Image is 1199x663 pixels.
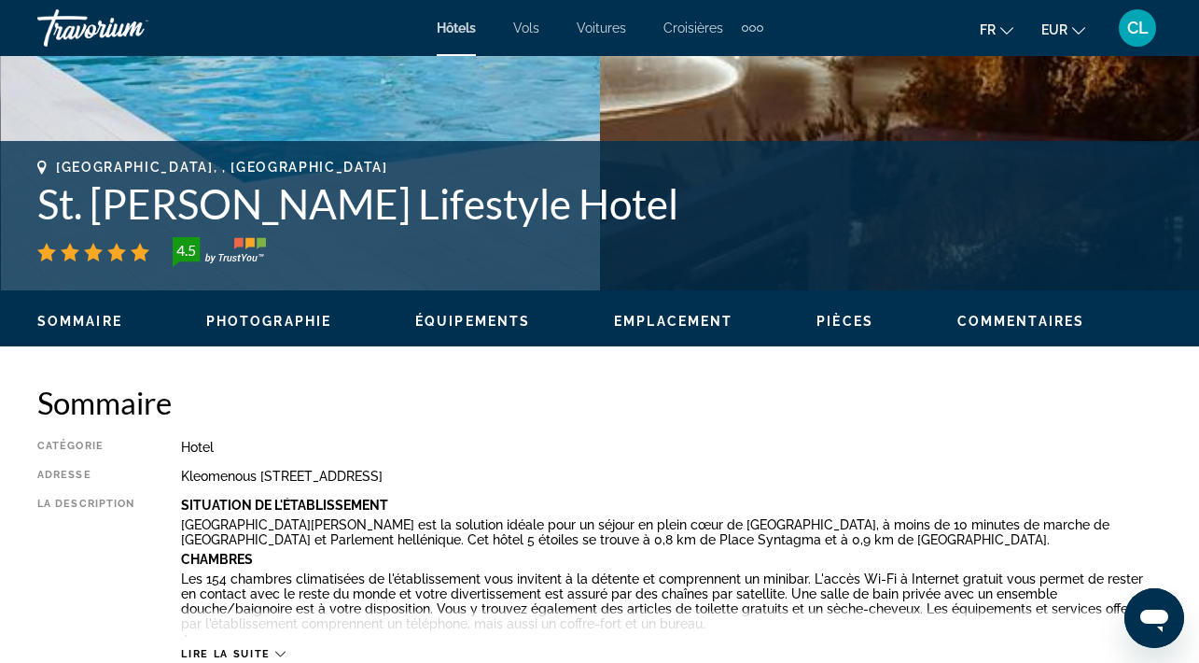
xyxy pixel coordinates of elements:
[980,16,1013,43] button: Change language
[614,314,732,329] span: Emplacement
[957,313,1084,330] button: Commentaires
[816,314,873,329] span: Pièces
[181,469,1162,484] div: Kleomenous [STREET_ADDRESS]
[37,469,134,484] div: Adresse
[181,552,253,567] b: Chambres
[181,571,1162,631] p: Les 154 chambres climatisées de l'établissement vous invitent à la détente et comprennent un mini...
[206,313,331,330] button: Photographie
[816,313,873,330] button: Pièces
[980,22,996,37] span: fr
[663,21,723,35] a: Croisières
[37,179,1162,228] h1: St. [PERSON_NAME] Lifestyle Hotel
[415,314,530,329] span: Équipements
[206,314,331,329] span: Photographie
[181,498,388,513] b: Situation De L'établissement
[742,13,763,43] button: Extra navigation items
[614,313,732,330] button: Emplacement
[415,313,530,330] button: Équipements
[37,440,134,455] div: Catégorie
[181,648,270,660] span: Lire la suite
[513,21,539,35] a: Vols
[37,314,122,329] span: Sommaire
[1041,16,1085,43] button: Change currency
[437,21,476,35] a: Hôtels
[181,647,285,661] button: Lire la suite
[56,160,388,175] span: [GEOGRAPHIC_DATA], , [GEOGRAPHIC_DATA]
[181,440,1162,455] div: Hotel
[173,237,266,267] img: trustyou-badge-hor.svg
[1127,19,1149,37] span: CL
[1113,8,1162,48] button: User Menu
[1124,588,1184,648] iframe: Bouton de lancement de la fenêtre de messagerie
[37,498,134,638] div: La description
[181,517,1162,547] p: [GEOGRAPHIC_DATA][PERSON_NAME] est la solution idéale pour un séjour en plein cœur de [GEOGRAPHIC...
[37,384,1162,421] h2: Sommaire
[37,313,122,330] button: Sommaire
[577,21,626,35] a: Voitures
[1041,22,1067,37] span: EUR
[37,4,224,52] a: Travorium
[957,314,1084,329] span: Commentaires
[167,239,204,261] div: 4.5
